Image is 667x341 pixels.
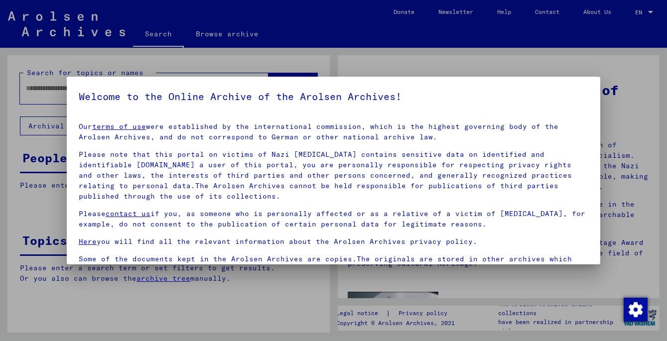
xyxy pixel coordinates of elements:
img: Change consent [624,298,648,322]
a: Here [79,237,97,246]
p: you will find all the relevant information about the Arolsen Archives privacy policy. [79,236,588,247]
div: Change consent [623,297,647,321]
p: Please note that this portal on victims of Nazi [MEDICAL_DATA] contains sensitive data on identif... [79,149,588,202]
a: contact us [106,209,150,218]
h5: Welcome to the Online Archive of the Arolsen Archives! [79,89,588,105]
p: Our were established by the international commission, which is the highest governing body of the ... [79,121,588,142]
p: Some of the documents kept in the Arolsen Archives are copies.The originals are stored in other a... [79,254,588,285]
p: Please if you, as someone who is personally affected or as a relative of a victim of [MEDICAL_DAT... [79,209,588,229]
a: terms of use [92,122,146,131]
